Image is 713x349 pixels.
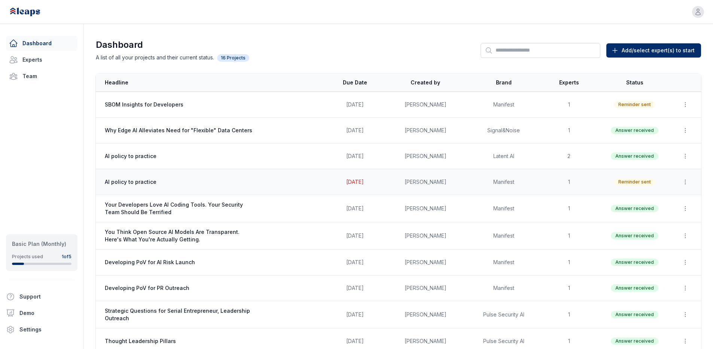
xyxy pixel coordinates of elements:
span: [DATE] [346,179,364,185]
td: [PERSON_NAME] [386,250,464,275]
td: Manifest [464,169,543,195]
td: Latent AI [464,143,543,169]
td: 1 [543,275,595,301]
span: Reminder sent [614,101,655,108]
td: [PERSON_NAME] [386,169,464,195]
td: [PERSON_NAME] [386,143,464,169]
span: [DATE] [346,311,364,318]
th: Created by [386,74,464,92]
span: [DATE] [346,338,364,344]
span: Developing PoV for AI Risk Launch [105,259,255,266]
th: Headline [96,74,324,92]
td: Manifest [464,250,543,275]
span: Reminder sent [614,178,655,186]
span: Answer received [611,232,658,240]
a: Team [6,69,77,84]
div: Projects used [12,254,43,260]
th: Brand [464,74,543,92]
td: Manifest [464,195,543,222]
button: Add/select expert(s) to start [606,43,701,58]
td: [PERSON_NAME] [386,118,464,143]
span: [DATE] [346,127,364,133]
div: 1 of 5 [62,254,71,260]
a: Dashboard [6,36,77,51]
td: [PERSON_NAME] [386,92,464,118]
td: 1 [543,301,595,328]
a: Experts [6,52,77,67]
span: SBOM Insights for Developers [105,101,255,108]
th: Status [595,74,674,92]
td: 1 [543,118,595,143]
span: [DATE] [346,101,364,108]
a: Settings [3,322,80,337]
span: AI policy to practice [105,152,255,160]
td: Pulse Security AI [464,301,543,328]
span: Add/select expert(s) to start [622,47,695,54]
span: Answer received [611,127,658,134]
td: 1 [543,222,595,250]
td: 1 [543,250,595,275]
span: Thought Leadership Pillars [105,337,255,345]
h1: Dashboard [96,39,457,51]
span: Answer received [611,205,658,212]
span: Strategic Questions for Serial Entrepreneur, Leadership Outreach [105,307,255,322]
a: Demo [3,306,80,321]
span: [DATE] [346,153,364,159]
td: [PERSON_NAME] [386,222,464,250]
span: Answer received [611,259,658,266]
span: [DATE] [346,205,364,211]
div: Basic Plan (Monthly) [12,240,71,248]
span: Answer received [611,152,658,160]
td: [PERSON_NAME] [386,195,464,222]
td: [PERSON_NAME] [386,275,464,301]
td: Manifest [464,222,543,250]
td: 1 [543,169,595,195]
td: Manifest [464,92,543,118]
td: [PERSON_NAME] [386,301,464,328]
td: 1 [543,92,595,118]
button: Support [3,289,74,304]
span: [DATE] [346,232,364,239]
p: A list of all your projects and their current status. [96,54,457,62]
td: Manifest [464,275,543,301]
img: Leaps [9,4,57,20]
td: 1 [543,195,595,222]
span: Your Developers Love AI Coding Tools. Your Security Team Should Be Terrified [105,201,255,216]
span: AI policy to practice [105,178,255,186]
span: Answer received [611,284,658,292]
span: You Think Open Source AI Models Are Transparent. Here's What You're Actually Getting. [105,228,255,243]
span: Why Edge AI Alleviates Need for "Flexible" Data Centers [105,127,255,134]
td: 2 [543,143,595,169]
span: Developing PoV for PR Outreach [105,284,255,292]
td: Signal&Noise [464,118,543,143]
span: Answer received [611,311,658,318]
span: [DATE] [346,259,364,265]
th: Experts [543,74,595,92]
th: Due Date [324,74,386,92]
span: 16 Projects [217,54,249,62]
span: Answer received [611,337,658,345]
span: [DATE] [346,285,364,291]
